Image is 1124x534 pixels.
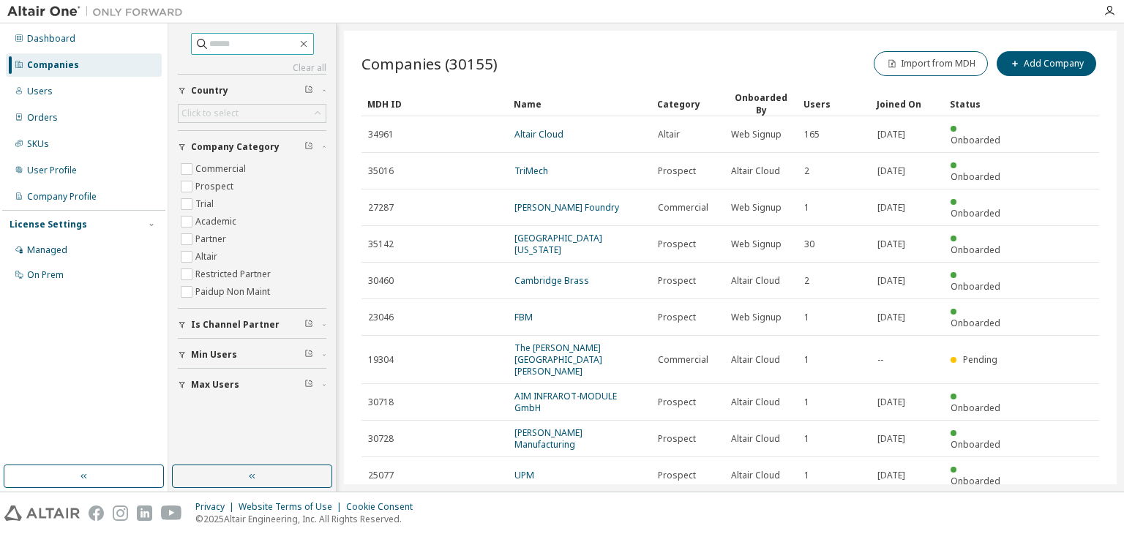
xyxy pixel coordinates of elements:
[27,112,58,124] div: Orders
[514,469,534,481] a: UPM
[195,213,239,230] label: Academic
[27,244,67,256] div: Managed
[951,317,1000,329] span: Onboarded
[27,269,64,281] div: On Prem
[304,379,313,391] span: Clear filter
[951,170,1000,183] span: Onboarded
[178,131,326,163] button: Company Category
[657,92,719,116] div: Category
[951,438,1000,451] span: Onboarded
[89,505,104,521] img: facebook.svg
[658,396,696,408] span: Prospect
[997,51,1096,76] button: Add Company
[304,85,313,97] span: Clear filter
[179,105,326,122] div: Click to select
[804,354,809,366] span: 1
[195,283,273,301] label: Paidup Non Maint
[731,129,782,140] span: Web Signup
[368,354,394,366] span: 19304
[195,178,236,195] label: Prospect
[191,319,280,331] span: Is Channel Partner
[161,505,182,521] img: youtube.svg
[4,505,80,521] img: altair_logo.svg
[877,354,883,366] span: --
[731,238,782,250] span: Web Signup
[658,129,680,140] span: Altair
[304,319,313,331] span: Clear filter
[658,275,696,287] span: Prospect
[877,275,905,287] span: [DATE]
[731,312,782,323] span: Web Signup
[804,129,820,140] span: 165
[191,141,280,153] span: Company Category
[877,238,905,250] span: [DATE]
[368,202,394,214] span: 27287
[368,433,394,445] span: 30728
[658,238,696,250] span: Prospect
[658,354,708,366] span: Commercial
[514,390,617,414] a: AIM INFRAROT-MODULE GmbH
[195,230,229,248] label: Partner
[514,92,645,116] div: Name
[874,51,988,76] button: Import from MDH
[658,165,696,177] span: Prospect
[178,309,326,341] button: Is Channel Partner
[239,501,346,513] div: Website Terms of Use
[304,141,313,153] span: Clear filter
[27,191,97,203] div: Company Profile
[804,238,814,250] span: 30
[951,475,1000,487] span: Onboarded
[658,202,708,214] span: Commercial
[27,165,77,176] div: User Profile
[514,201,619,214] a: [PERSON_NAME] Foundry
[877,202,905,214] span: [DATE]
[514,426,582,451] a: [PERSON_NAME] Manufacturing
[195,248,220,266] label: Altair
[368,129,394,140] span: 34961
[368,238,394,250] span: 35142
[804,396,809,408] span: 1
[27,59,79,71] div: Companies
[804,433,809,445] span: 1
[877,396,905,408] span: [DATE]
[304,349,313,361] span: Clear filter
[731,275,780,287] span: Altair Cloud
[178,339,326,371] button: Min Users
[191,349,237,361] span: Min Users
[658,470,696,481] span: Prospect
[514,165,548,177] a: TriMech
[514,274,589,287] a: Cambridge Brass
[7,4,190,19] img: Altair One
[368,396,394,408] span: 30718
[877,312,905,323] span: [DATE]
[191,379,239,391] span: Max Users
[181,108,239,119] div: Click to select
[658,312,696,323] span: Prospect
[27,33,75,45] div: Dashboard
[803,92,865,116] div: Users
[514,128,563,140] a: Altair Cloud
[368,312,394,323] span: 23046
[877,165,905,177] span: [DATE]
[191,85,228,97] span: Country
[804,165,809,177] span: 2
[731,396,780,408] span: Altair Cloud
[658,433,696,445] span: Prospect
[804,312,809,323] span: 1
[137,505,152,521] img: linkedin.svg
[877,129,905,140] span: [DATE]
[178,369,326,401] button: Max Users
[195,501,239,513] div: Privacy
[731,470,780,481] span: Altair Cloud
[195,513,421,525] p: © 2025 Altair Engineering, Inc. All Rights Reserved.
[804,470,809,481] span: 1
[731,354,780,366] span: Altair Cloud
[195,195,217,213] label: Trial
[367,92,502,116] div: MDH ID
[346,501,421,513] div: Cookie Consent
[951,207,1000,219] span: Onboarded
[368,275,394,287] span: 30460
[877,470,905,481] span: [DATE]
[731,202,782,214] span: Web Signup
[514,342,602,377] a: The [PERSON_NAME][GEOGRAPHIC_DATA][PERSON_NAME]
